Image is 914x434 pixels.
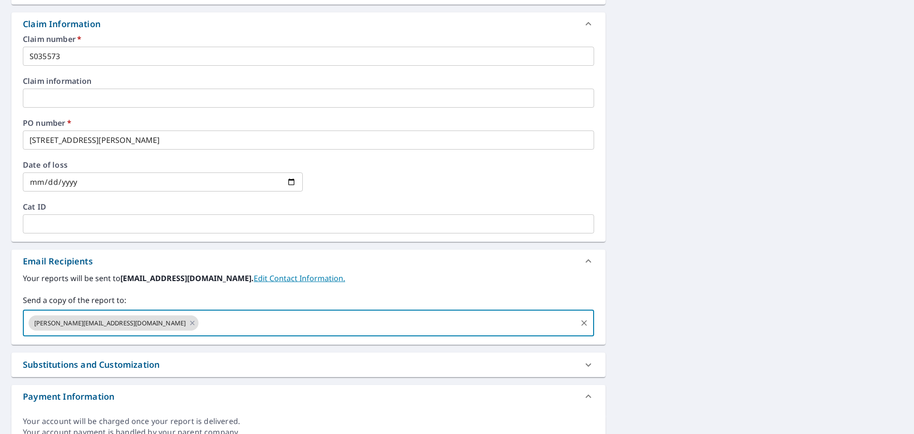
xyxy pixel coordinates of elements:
[11,250,606,273] div: Email Recipients
[254,273,345,283] a: EditContactInfo
[23,294,594,306] label: Send a copy of the report to:
[23,35,594,43] label: Claim number
[23,255,93,268] div: Email Recipients
[577,316,591,330] button: Clear
[23,390,114,403] div: Payment Information
[11,12,606,35] div: Claim Information
[23,119,594,127] label: PO number
[23,161,303,169] label: Date of loss
[29,315,199,331] div: [PERSON_NAME][EMAIL_ADDRESS][DOMAIN_NAME]
[23,77,594,85] label: Claim information
[23,203,594,211] label: Cat ID
[11,353,606,377] div: Substitutions and Customization
[29,319,191,328] span: [PERSON_NAME][EMAIL_ADDRESS][DOMAIN_NAME]
[11,385,606,408] div: Payment Information
[120,273,254,283] b: [EMAIL_ADDRESS][DOMAIN_NAME].
[23,18,100,30] div: Claim Information
[23,416,594,427] div: Your account will be charged once your report is delivered.
[23,358,159,371] div: Substitutions and Customization
[23,273,594,284] label: Your reports will be sent to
